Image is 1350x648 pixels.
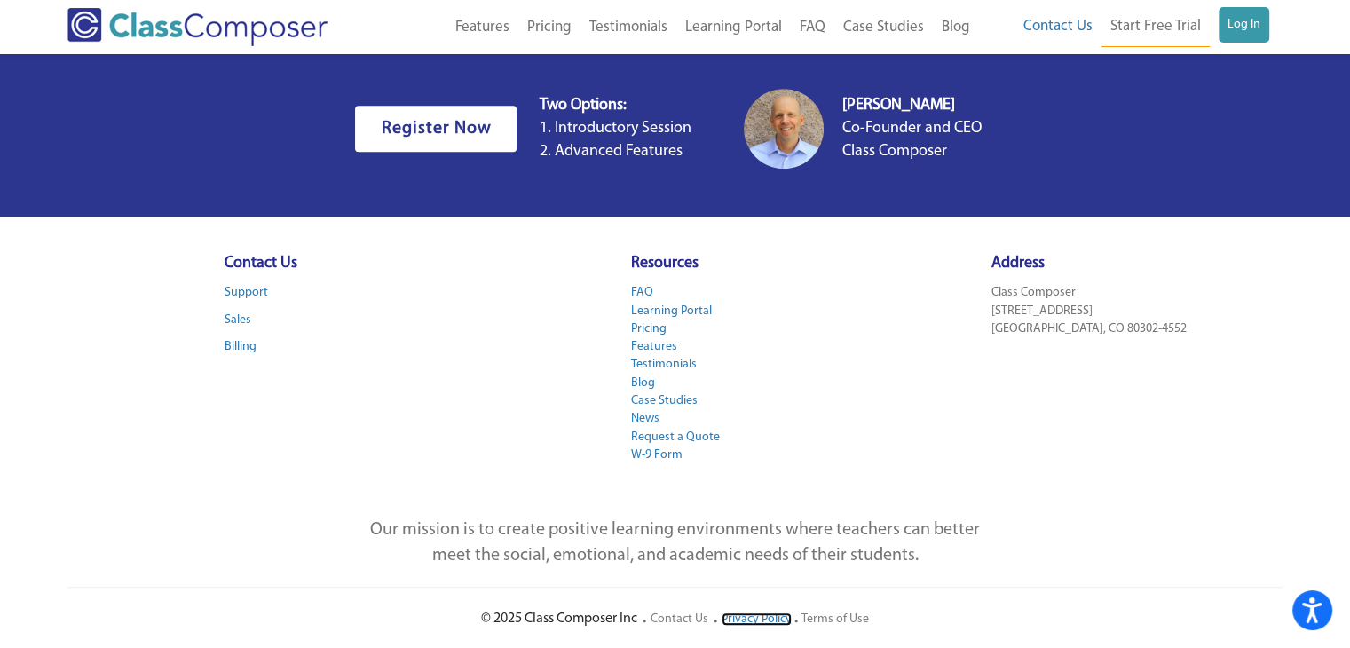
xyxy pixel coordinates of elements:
span: . [714,609,717,627]
a: Blog [933,8,979,47]
nav: Header Menu [979,7,1269,47]
a: News [630,412,659,425]
span: © 2025 Class Composer Inc [481,612,637,626]
span: . [643,609,646,627]
a: Start Free Trial [1101,7,1210,47]
img: Class Composer [67,8,328,46]
p: Class Composer [STREET_ADDRESS] [GEOGRAPHIC_DATA], CO 80302-4552 [991,284,1187,338]
a: Register Now [355,106,517,152]
span: Co-Founder and CEO [841,121,981,137]
a: Terms of Use [801,612,869,626]
a: FAQ [630,286,652,299]
a: Blog [630,376,654,390]
a: Learning Portal [676,8,791,47]
a: Privacy Policy [722,612,792,626]
a: Case Studies [630,394,697,407]
a: Features [446,8,518,47]
h4: Address [991,253,1187,275]
span: Class Composer [841,144,946,160]
h4: Contact Us [225,253,297,275]
img: screen shot 2018 10 08 at 11.06.05 am [744,89,824,169]
a: Support [225,286,268,299]
span: . [794,609,798,627]
a: Contact Us [651,612,708,626]
p: 1. Introductory Session 2. Advanced Features [539,94,691,163]
a: FAQ [791,8,834,47]
h4: Resources [630,253,719,275]
a: Pricing [518,8,580,47]
a: Testimonials [580,8,676,47]
a: Case Studies [834,8,933,47]
a: Request a Quote [630,431,719,444]
a: Billing [225,340,257,353]
a: Pricing [630,322,666,336]
p: Our mission is to create positive learning environments where teachers can better meet the social... [364,518,985,569]
nav: Header Menu [384,8,978,47]
a: Features [630,340,676,353]
a: W-9 Form [630,448,682,462]
a: Sales [225,313,251,327]
span: Register Now [381,120,491,138]
a: Learning Portal [630,304,711,318]
b: [PERSON_NAME] [841,98,954,114]
a: Testimonials [630,358,696,371]
b: Two Options: [539,98,626,114]
a: Contact Us [1014,7,1101,46]
a: Log In [1219,7,1269,43]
